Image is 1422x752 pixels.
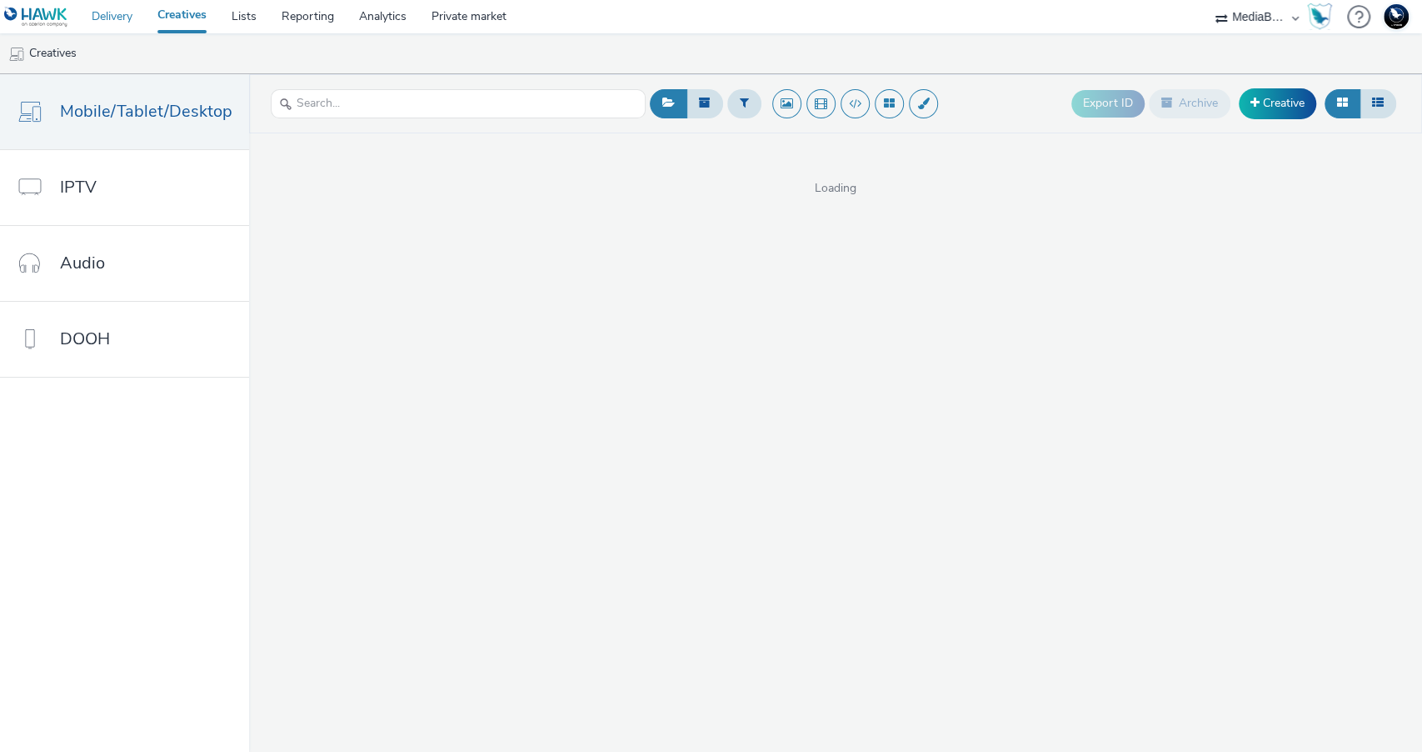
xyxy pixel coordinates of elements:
[1384,4,1409,29] img: Support Hawk
[1149,89,1230,118] button: Archive
[1360,89,1396,118] button: Table
[60,99,232,123] span: Mobile/Tablet/Desktop
[60,251,105,275] span: Audio
[60,327,110,351] span: DOOH
[1307,3,1339,30] a: Hawk Academy
[8,46,25,63] img: mobile
[271,89,646,118] input: Search...
[4,7,68,28] img: undefined Logo
[1071,90,1145,117] button: Export ID
[249,180,1422,197] span: Loading
[1325,89,1360,118] button: Grid
[60,175,97,199] span: IPTV
[1239,88,1316,118] a: Creative
[1307,3,1332,30] img: Hawk Academy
